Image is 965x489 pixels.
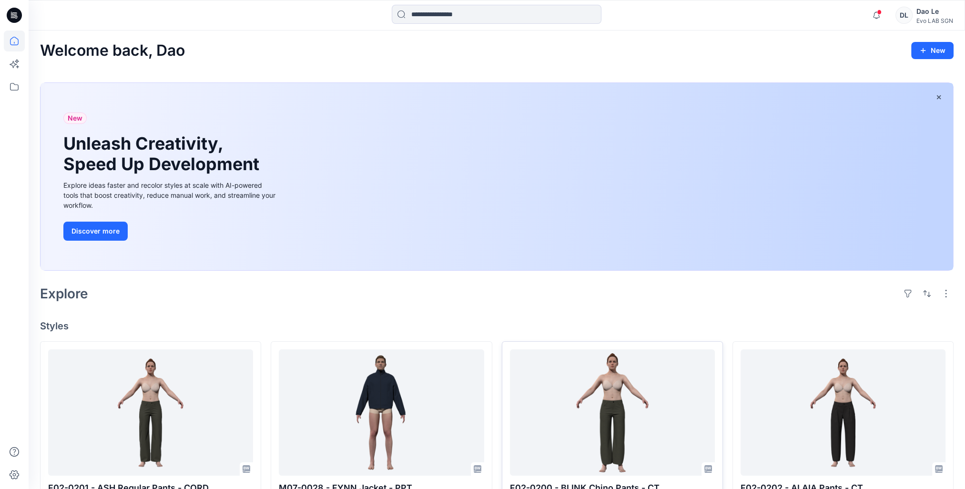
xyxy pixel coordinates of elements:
a: M07-0028 - FYNN Jacket - PPT [279,349,484,476]
button: New [911,42,954,59]
button: Discover more [63,222,128,241]
a: F02-0200 - BLINK Chino Pants - CT [510,349,715,476]
h2: Welcome back, Dao [40,42,185,60]
h2: Explore [40,286,88,301]
span: New [68,112,82,124]
a: Discover more [63,222,278,241]
a: F02-0202 - ALAIA Pants - CT [741,349,945,476]
div: DL [895,7,913,24]
div: Evo LAB SGN [916,17,953,24]
a: F02-0201 - ASH Regular Pants - CORD [48,349,253,476]
div: Explore ideas faster and recolor styles at scale with AI-powered tools that boost creativity, red... [63,180,278,210]
h4: Styles [40,320,954,332]
h1: Unleash Creativity, Speed Up Development [63,133,264,174]
div: Dao Le [916,6,953,17]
